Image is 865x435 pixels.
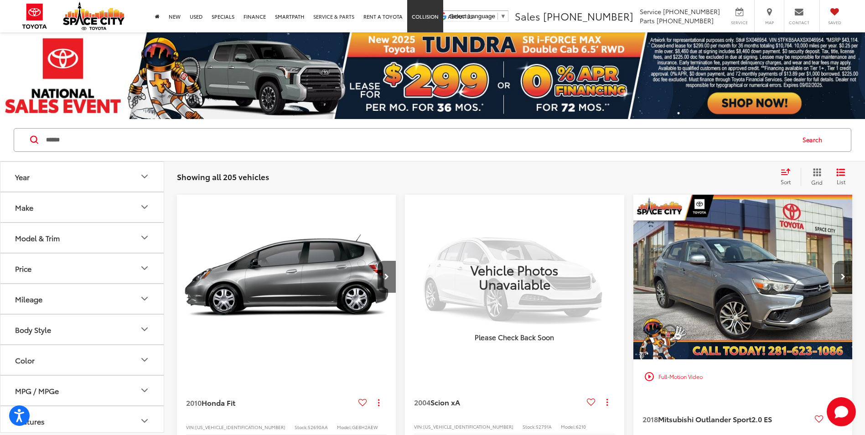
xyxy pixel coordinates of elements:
[576,423,586,430] span: 6210
[0,254,165,283] button: PricePrice
[177,171,269,182] span: Showing all 205 vehicles
[414,423,423,430] span: VIN:
[139,263,150,274] div: Price
[414,397,430,407] span: 2004
[186,398,355,408] a: 2010Honda Fit
[0,284,165,314] button: MileageMileage
[45,129,794,151] input: Search by Make, Model, or Keyword
[824,20,844,26] span: Saved
[642,414,658,424] span: 2018
[202,397,235,408] span: Honda Fit
[450,13,495,20] span: Select Language
[0,345,165,375] button: ColorColor
[789,20,809,26] span: Contact
[63,2,124,30] img: Space City Toyota
[378,261,396,293] button: Next image
[642,414,811,424] a: 2018Mitsubishi Outlander Sport2.0 ES
[423,423,513,430] span: [US_VEHICLE_IDENTIFICATION_NUMBER]
[186,424,195,430] span: VIN:
[633,195,853,359] div: 2018 Mitsubishi Outlander Sport 2.0 ES 0
[176,195,397,359] a: 2010 Honda Fit Base FWD2010 Honda Fit Base FWD2010 Honda Fit Base FWD2010 Honda Fit Base FWD
[186,397,202,408] span: 2010
[0,162,165,192] button: YearYear
[0,223,165,253] button: Model & TrimModel & Trim
[759,20,779,26] span: Map
[781,178,791,186] span: Sort
[371,394,387,410] button: Actions
[0,376,165,405] button: MPG / MPGeMPG / MPGe
[176,195,397,359] div: 2010 Honda Fit Base 0
[139,232,150,243] div: Model & Trim
[633,195,853,360] img: 2018 Mitsubishi Outlander Sport 2.0 ES 4x2
[139,171,150,182] div: Year
[0,315,165,344] button: Body StyleBody Style
[15,233,60,242] div: Model & Trim
[0,192,165,222] button: MakeMake
[15,203,33,212] div: Make
[801,168,829,186] button: Grid View
[176,195,397,360] img: 2010 Honda Fit Base FWD
[751,414,772,424] span: 2.0 ES
[15,325,51,334] div: Body Style
[15,417,45,425] div: Features
[139,385,150,396] div: MPG / MPGe
[15,172,30,181] div: Year
[543,9,633,23] span: [PHONE_NUMBER]
[606,399,608,406] span: dropdown dots
[827,397,856,426] button: Toggle Chat Window
[295,424,308,430] span: Stock:
[15,356,35,364] div: Color
[414,397,583,407] a: 2004Scion xA
[657,16,714,25] span: [PHONE_NUMBER]
[308,424,328,430] span: 52690AA
[599,394,615,410] button: Actions
[633,195,853,359] a: 2018 Mitsubishi Outlander Sport 2.0 ES 4x22018 Mitsubishi Outlander Sport 2.0 ES 4x22018 Mitsubis...
[337,424,352,430] span: Model:
[829,168,852,186] button: List View
[378,399,379,406] span: dropdown dots
[515,9,540,23] span: Sales
[15,386,59,395] div: MPG / MPGe
[658,414,751,424] span: Mitsubishi Outlander Sport
[811,178,823,186] span: Grid
[430,397,460,407] span: Scion xA
[794,129,835,151] button: Search
[195,424,285,430] span: [US_VEHICLE_IDENTIFICATION_NUMBER]
[15,264,31,273] div: Price
[139,354,150,365] div: Color
[827,397,856,426] svg: Start Chat
[139,202,150,212] div: Make
[139,415,150,426] div: Features
[729,20,750,26] span: Service
[139,293,150,304] div: Mileage
[836,178,845,186] span: List
[500,13,506,20] span: ▼
[139,324,150,335] div: Body Style
[536,423,552,430] span: 52791A
[450,13,506,20] a: Select Language​
[352,424,378,430] span: GE8H2AEW
[663,7,720,16] span: [PHONE_NUMBER]
[640,16,655,25] span: Parts
[405,195,624,359] img: Vehicle Photos Unavailable Please Check Back Soon
[15,295,42,303] div: Mileage
[640,7,661,16] span: Service
[834,261,852,293] button: Next image
[561,423,576,430] span: Model:
[523,423,536,430] span: Stock:
[776,168,801,186] button: Select sort value
[405,195,624,359] a: VIEW_DETAILS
